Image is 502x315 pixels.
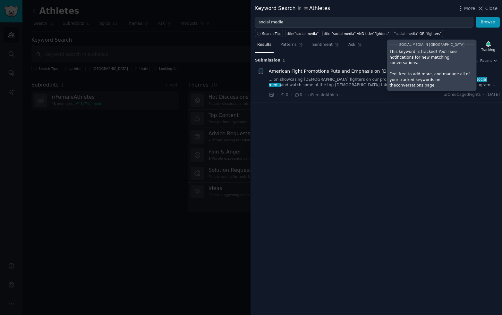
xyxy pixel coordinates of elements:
[479,39,498,53] button: Tracking
[269,68,452,75] a: American Fight Promotions Puts and Emphasis on [DEMOGRAPHIC_DATA] Fighters
[257,42,271,48] span: Results
[294,92,302,98] span: 0
[283,59,285,62] span: 1
[396,83,434,87] a: conversations page
[285,30,320,37] a: title:"social media"
[399,43,464,46] span: social media in [GEOGRAPHIC_DATA]
[348,42,355,48] span: Ask
[255,40,274,53] a: Results
[464,5,475,12] span: More
[483,92,484,98] span: ·
[280,42,296,48] span: Patterns
[481,47,495,52] div: Tracking
[255,4,330,12] div: Keyword Search Athletes
[444,92,481,98] span: u/OhioCagedFights
[346,40,364,53] a: Ask
[310,40,342,53] a: Sentiment
[477,5,498,12] button: Close
[255,17,473,28] input: Try a keyword related to your business
[476,17,500,28] button: Browse
[277,91,278,98] span: ·
[322,30,391,37] a: title:"social media" AND title:"fighters"
[291,91,292,98] span: ·
[393,30,443,37] a: "social media" OR "fighters"
[389,71,474,88] p: Feel free to add more, and manage all of your tracked keywords on the .
[278,40,305,53] a: Patterns
[485,5,498,12] span: Close
[389,49,474,66] p: This keyword is tracked! You'll see notifications for new matching conversations.
[269,77,500,88] a: ... on showcasing [DEMOGRAPHIC_DATA] fighters on our promotion. Make sure to follow us on all for...
[457,5,475,12] button: More
[394,31,442,36] div: "social media" OR "fighters"
[255,30,283,37] button: Search Tips
[487,92,500,98] span: [DATE]
[287,31,319,36] div: title:"social media"
[312,42,333,48] span: Sentiment
[308,93,342,97] span: r/FemaleAthletes
[255,58,280,63] span: Submission
[298,6,301,12] span: in
[280,92,288,98] span: 0
[305,91,306,98] span: ·
[480,58,492,63] span: Recent
[324,31,389,36] div: title:"social media" AND title:"fighters"
[262,31,282,36] span: Search Tips
[480,58,498,63] button: Recent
